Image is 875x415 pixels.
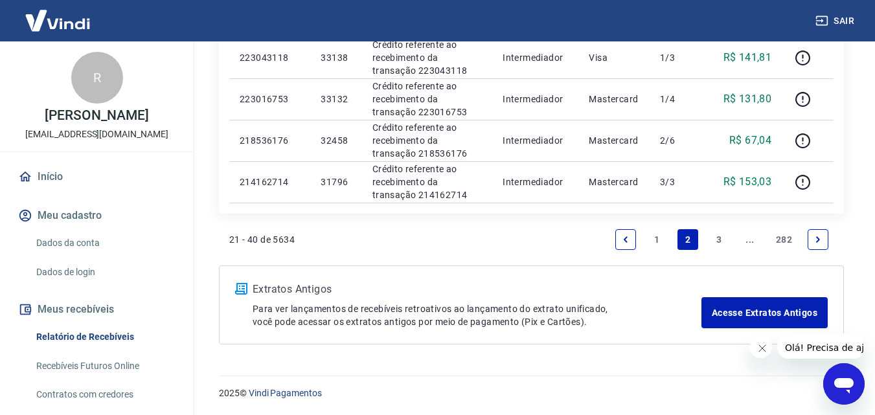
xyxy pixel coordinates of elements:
p: Crédito referente ao recebimento da transação 223016753 [372,80,482,118]
p: 1/3 [660,51,698,64]
p: 223043118 [240,51,300,64]
p: 218536176 [240,134,300,147]
p: Para ver lançamentos de recebíveis retroativos ao lançamento do extrato unificado, você pode aces... [253,302,701,328]
p: [PERSON_NAME] [45,109,148,122]
p: 33138 [321,51,351,64]
p: R$ 141,81 [723,50,772,65]
p: 33132 [321,93,351,106]
p: Mastercard [589,93,639,106]
a: Dados da conta [31,230,178,256]
p: 214162714 [240,175,300,188]
p: R$ 67,04 [729,133,771,148]
a: Relatório de Recebíveis [31,324,178,350]
p: R$ 153,03 [723,174,772,190]
a: Next page [808,229,828,250]
p: Intermediador [503,175,568,188]
p: 1/4 [660,93,698,106]
p: Intermediador [503,134,568,147]
p: Intermediador [503,93,568,106]
p: Extratos Antigos [253,282,701,297]
button: Sair [813,9,859,33]
p: 21 - 40 de 5634 [229,233,295,246]
p: Crédito referente ao recebimento da transação 214162714 [372,163,482,201]
iframe: Botão para abrir a janela de mensagens [823,363,865,405]
iframe: Mensagem da empresa [777,333,865,359]
p: Intermediador [503,51,568,64]
a: Contratos com credores [31,381,178,408]
a: Acesse Extratos Antigos [701,297,828,328]
a: Page 3 [709,229,729,250]
p: Visa [589,51,639,64]
ul: Pagination [610,224,834,255]
a: Page 2 is your current page [677,229,698,250]
p: Crédito referente ao recebimento da transação 223043118 [372,38,482,77]
p: 223016753 [240,93,300,106]
p: Mastercard [589,134,639,147]
a: Page 1 [646,229,667,250]
p: 3/3 [660,175,698,188]
button: Meus recebíveis [16,295,178,324]
p: [EMAIL_ADDRESS][DOMAIN_NAME] [25,128,168,141]
p: 31796 [321,175,351,188]
a: Recebíveis Futuros Online [31,353,178,379]
a: Início [16,163,178,191]
img: ícone [235,283,247,295]
div: R [71,52,123,104]
a: Dados de login [31,259,178,286]
img: Vindi [16,1,100,40]
p: Crédito referente ao recebimento da transação 218536176 [372,121,482,160]
span: Olá! Precisa de ajuda? [8,9,109,19]
p: 2/6 [660,134,698,147]
button: Meu cadastro [16,201,178,230]
a: Previous page [615,229,636,250]
p: Mastercard [589,175,639,188]
p: 2025 © [219,387,844,400]
a: Vindi Pagamentos [249,388,322,398]
p: R$ 131,80 [723,91,772,107]
a: Jump forward [740,229,760,250]
p: 32458 [321,134,351,147]
iframe: Fechar mensagem [749,335,772,358]
a: Page 282 [771,229,797,250]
